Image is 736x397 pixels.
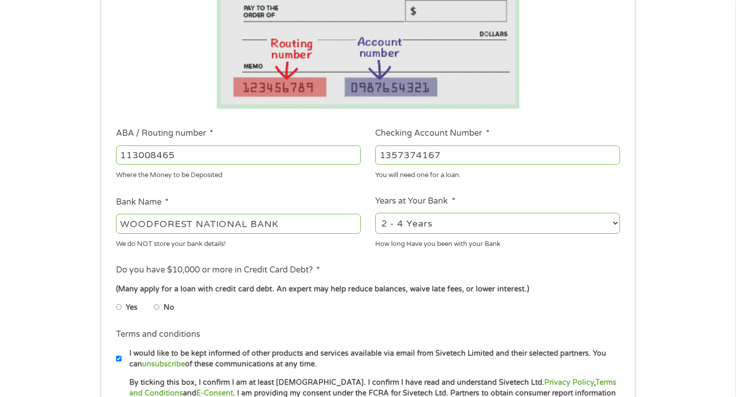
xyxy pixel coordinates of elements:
div: We do NOT store your bank details! [116,235,361,249]
input: 263177916 [116,145,361,165]
label: Do you have $10,000 or more in Credit Card Debt? [116,265,320,276]
label: Bank Name [116,197,169,208]
label: I would like to be kept informed of other products and services available via email from Sivetech... [122,348,623,370]
label: Yes [126,302,137,313]
a: Privacy Policy [544,378,594,387]
label: Checking Account Number [375,128,489,139]
div: You will need one for a loan. [375,167,620,181]
label: Terms and conditions [116,329,200,340]
label: No [164,302,174,313]
a: unsubscribe [142,360,185,368]
div: Where the Money to be Deposited [116,167,361,181]
label: ABA / Routing number [116,128,213,139]
div: (Many apply for a loan with credit card debt. An expert may help reduce balances, waive late fees... [116,284,620,295]
div: How long Have you been with your Bank [375,235,620,249]
label: Years at Your Bank [375,196,455,207]
input: 345634636 [375,145,620,165]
